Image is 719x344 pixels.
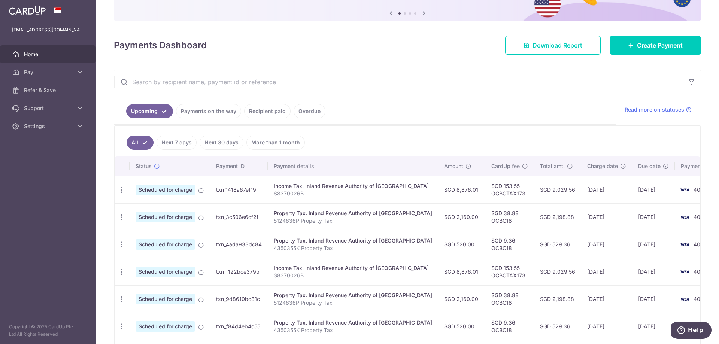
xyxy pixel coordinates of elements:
[581,285,632,313] td: [DATE]
[625,106,692,113] a: Read more on statuses
[246,136,305,150] a: More than 1 month
[136,321,195,332] span: Scheduled for charge
[24,122,73,130] span: Settings
[485,203,534,231] td: SGD 38.88 OCBC18
[24,86,73,94] span: Refer & Save
[136,185,195,195] span: Scheduled for charge
[533,41,582,50] span: Download Report
[534,313,581,340] td: SGD 529.36
[114,70,683,94] input: Search by recipient name, payment id or reference
[438,258,485,285] td: SGD 8,876.01
[485,285,534,313] td: SGD 38.88 OCBC18
[694,214,706,220] span: 4018
[444,162,463,170] span: Amount
[210,285,268,313] td: txn_9d8610bc81c
[274,272,432,279] p: S8370026B
[540,162,565,170] span: Total amt.
[581,176,632,203] td: [DATE]
[534,285,581,313] td: SGD 2,198.88
[274,244,432,252] p: 4350355K Property Tax
[210,156,268,176] th: Payment ID
[534,231,581,258] td: SGD 529.36
[274,292,432,299] div: Property Tax. Inland Revenue Authority of [GEOGRAPHIC_DATA]
[491,162,520,170] span: CardUp fee
[587,162,618,170] span: Charge date
[485,231,534,258] td: SGD 9.36 OCBC18
[505,36,601,55] a: Download Report
[625,106,684,113] span: Read more on statuses
[677,185,692,194] img: Bank Card
[438,285,485,313] td: SGD 2,160.00
[274,217,432,225] p: 5124636P Property Tax
[610,36,701,55] a: Create Payment
[694,268,706,275] span: 4018
[24,69,73,76] span: Pay
[438,231,485,258] td: SGD 520.00
[126,104,173,118] a: Upcoming
[485,313,534,340] td: SGD 9.36 OCBC18
[157,136,197,150] a: Next 7 days
[274,182,432,190] div: Income Tax. Inland Revenue Authority of [GEOGRAPHIC_DATA]
[694,186,706,193] span: 4018
[274,299,432,307] p: 5124636P Property Tax
[485,176,534,203] td: SGD 153.55 OCBCTAX173
[136,162,152,170] span: Status
[274,237,432,244] div: Property Tax. Inland Revenue Authority of [GEOGRAPHIC_DATA]
[24,104,73,112] span: Support
[581,203,632,231] td: [DATE]
[24,51,73,58] span: Home
[438,313,485,340] td: SGD 520.00
[114,39,207,52] h4: Payments Dashboard
[136,294,195,304] span: Scheduled for charge
[438,203,485,231] td: SGD 2,160.00
[274,190,432,197] p: S8370026B
[534,203,581,231] td: SGD 2,198.88
[677,295,692,304] img: Bank Card
[210,176,268,203] td: txn_1418a67ef19
[268,156,438,176] th: Payment details
[274,326,432,334] p: 4350355K Property Tax
[694,241,706,247] span: 4018
[677,240,692,249] img: Bank Card
[210,258,268,285] td: txn_f122bce379b
[210,203,268,231] td: txn_3c506e6cf2f
[274,264,432,272] div: Income Tax. Inland Revenue Authority of [GEOGRAPHIC_DATA]
[632,176,675,203] td: [DATE]
[200,136,243,150] a: Next 30 days
[677,267,692,276] img: Bank Card
[136,239,195,250] span: Scheduled for charge
[244,104,291,118] a: Recipient paid
[438,176,485,203] td: SGD 8,876.01
[632,285,675,313] td: [DATE]
[12,26,84,34] p: [EMAIL_ADDRESS][DOMAIN_NAME]
[671,322,712,340] iframe: Opens a widget where you can find more information
[632,231,675,258] td: [DATE]
[534,176,581,203] td: SGD 9,029.56
[136,212,195,222] span: Scheduled for charge
[581,258,632,285] td: [DATE]
[294,104,325,118] a: Overdue
[632,258,675,285] td: [DATE]
[210,313,268,340] td: txn_f84d4eb4c55
[210,231,268,258] td: txn_4ada933dc84
[677,213,692,222] img: Bank Card
[127,136,154,150] a: All
[632,313,675,340] td: [DATE]
[485,258,534,285] td: SGD 153.55 OCBCTAX173
[632,203,675,231] td: [DATE]
[581,231,632,258] td: [DATE]
[274,319,432,326] div: Property Tax. Inland Revenue Authority of [GEOGRAPHIC_DATA]
[581,313,632,340] td: [DATE]
[534,258,581,285] td: SGD 9,029.56
[136,267,195,277] span: Scheduled for charge
[637,41,683,50] span: Create Payment
[638,162,661,170] span: Due date
[9,6,46,15] img: CardUp
[274,210,432,217] div: Property Tax. Inland Revenue Authority of [GEOGRAPHIC_DATA]
[176,104,241,118] a: Payments on the way
[694,296,706,302] span: 4018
